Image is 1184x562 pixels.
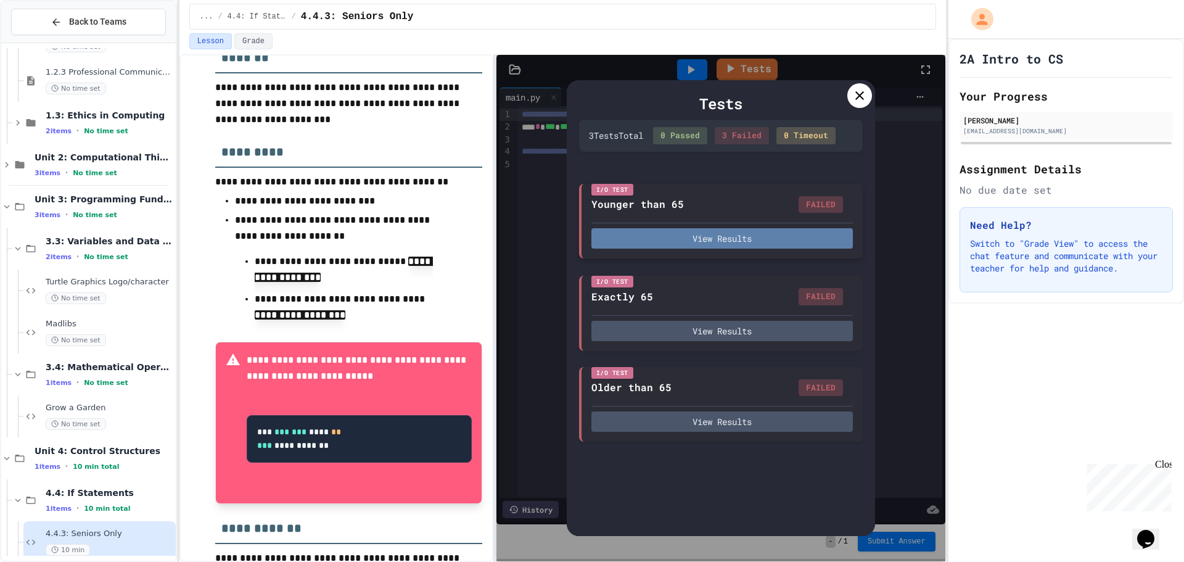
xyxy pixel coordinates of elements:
span: Madlibs [46,319,173,329]
div: [EMAIL_ADDRESS][DOMAIN_NAME] [963,126,1169,136]
div: 0 Timeout [776,127,836,144]
span: 1 items [46,379,72,387]
span: No time set [46,83,106,94]
iframe: chat widget [1082,459,1172,511]
span: No time set [46,334,106,346]
h1: 2A Intro to CS [960,50,1063,67]
button: Lesson [189,33,232,49]
span: ... [200,12,213,22]
button: Grade [234,33,273,49]
span: 4.4: If Statements [46,487,173,498]
div: 3 Failed [715,127,769,144]
button: Back to Teams [11,9,166,35]
span: 3.4: Mathematical Operators [46,362,173,373]
div: Older than 65 [591,380,672,395]
span: Unit 2: Computational Thinking & Problem-Solving [35,152,173,163]
span: 10 min total [84,505,130,513]
h3: Need Help? [970,218,1162,233]
span: 3.3: Variables and Data Types [46,236,173,247]
span: 1 items [46,505,72,513]
iframe: chat widget [1132,513,1172,550]
div: I/O Test [591,367,633,379]
div: Younger than 65 [591,197,684,212]
span: Unit 4: Control Structures [35,445,173,457]
span: No time set [84,253,128,261]
span: 10 min total [73,463,119,471]
span: 3 items [35,169,60,177]
span: / [292,12,296,22]
div: Chat with us now!Close [5,5,85,78]
h2: Your Progress [960,88,1173,105]
span: Turtle Graphics Logo/character [46,277,173,287]
span: No time set [73,211,117,219]
span: 10 min [46,544,90,556]
button: View Results [591,321,853,341]
span: 4.4.3: Seniors Only [46,529,173,539]
span: 1 items [35,463,60,471]
span: No time set [46,292,106,304]
span: • [65,210,68,220]
span: • [65,461,68,471]
span: 1.3: Ethics in Computing [46,110,173,121]
span: • [76,252,79,262]
div: Tests [579,93,863,115]
span: Unit 3: Programming Fundamentals [35,194,173,205]
div: FAILED [799,379,843,397]
span: 1.2.3 Professional Communication Challenge [46,67,173,78]
span: 2 items [46,253,72,261]
div: FAILED [799,288,843,305]
h2: Assignment Details [960,160,1173,178]
span: 4.4.3: Seniors Only [301,9,413,24]
span: • [76,126,79,136]
span: 3 items [35,211,60,219]
div: Exactly 65 [591,289,653,304]
span: No time set [73,169,117,177]
div: I/O Test [591,276,633,287]
div: 0 Passed [653,127,707,144]
span: No time set [84,379,128,387]
div: 3 Test s Total [589,129,643,142]
button: View Results [591,228,853,249]
span: 4.4: If Statements [228,12,287,22]
span: No time set [84,127,128,135]
div: I/O Test [591,184,633,196]
div: [PERSON_NAME] [963,115,1169,126]
span: / [218,12,222,22]
span: • [76,378,79,387]
div: FAILED [799,196,843,213]
span: • [65,168,68,178]
span: 2 items [46,127,72,135]
button: View Results [591,411,853,432]
div: No due date set [960,183,1173,197]
span: Back to Teams [69,15,126,28]
p: Switch to "Grade View" to access the chat feature and communicate with your teacher for help and ... [970,238,1162,275]
span: Grow a Garden [46,403,173,413]
span: No time set [46,418,106,430]
span: • [76,503,79,513]
div: My Account [958,5,997,33]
